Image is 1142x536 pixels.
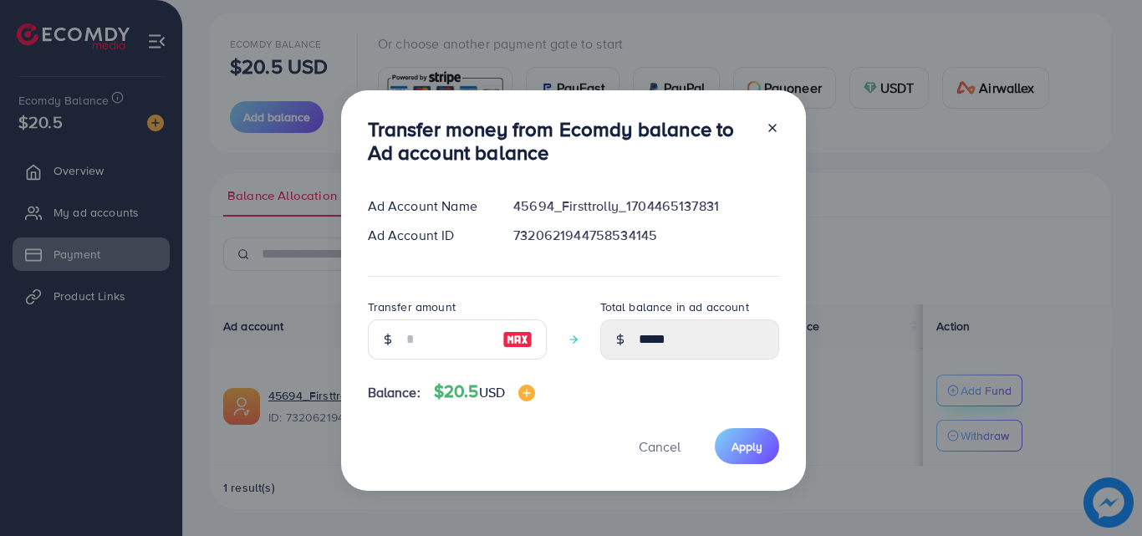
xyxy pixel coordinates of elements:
[500,226,792,245] div: 7320621944758534145
[500,197,792,216] div: 45694_Firsttrolly_1704465137831
[434,381,535,402] h4: $20.5
[715,428,779,464] button: Apply
[502,329,533,350] img: image
[600,299,749,315] label: Total balance in ad account
[732,438,762,455] span: Apply
[354,226,501,245] div: Ad Account ID
[639,437,681,456] span: Cancel
[368,383,421,402] span: Balance:
[618,428,701,464] button: Cancel
[518,385,535,401] img: image
[354,197,501,216] div: Ad Account Name
[368,117,752,166] h3: Transfer money from Ecomdy balance to Ad account balance
[368,299,456,315] label: Transfer amount
[479,383,505,401] span: USD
